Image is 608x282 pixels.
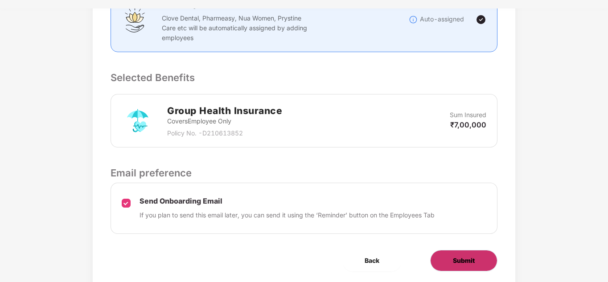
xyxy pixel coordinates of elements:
p: ₹7,00,000 [450,120,486,130]
p: Send Onboarding Email [140,196,435,206]
span: Back [365,256,379,266]
p: Policy No. - D210613852 [167,128,282,138]
p: Selected Benefits [111,70,497,85]
button: Back [342,250,402,271]
h2: Group Health Insurance [167,103,282,118]
p: Covers Employee Only [167,116,282,126]
span: Submit [453,256,475,266]
p: Auto-assigned [420,14,464,24]
button: Submit [430,250,497,271]
img: svg+xml;base64,PHN2ZyBpZD0iQWZmaW5pdHlfQmVuZWZpdHMiIGRhdGEtbmFtZT0iQWZmaW5pdHkgQmVuZWZpdHMiIHhtbG... [122,6,148,33]
p: If you plan to send this email later, you can send it using the ‘Reminder’ button on the Employee... [140,210,435,220]
p: Sum Insured [450,110,486,120]
img: svg+xml;base64,PHN2ZyBpZD0iSW5mb18tXzMyeDMyIiBkYXRhLW5hbWU9IkluZm8gLSAzMngzMiIgeG1sbnM9Imh0dHA6Ly... [409,15,418,24]
img: svg+xml;base64,PHN2ZyBpZD0iVGljay0yNHgyNCIgeG1sbnM9Imh0dHA6Ly93d3cudzMub3JnLzIwMDAvc3ZnIiB3aWR0aD... [476,14,486,25]
p: Email preference [111,165,497,180]
img: svg+xml;base64,PHN2ZyB4bWxucz0iaHR0cDovL3d3dy53My5vcmcvMjAwMC9zdmciIHdpZHRoPSI3MiIgaGVpZ2h0PSI3Mi... [122,105,154,137]
p: Clove Dental, Pharmeasy, Nua Women, Prystine Care etc will be automatically assigned by adding em... [162,13,310,43]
